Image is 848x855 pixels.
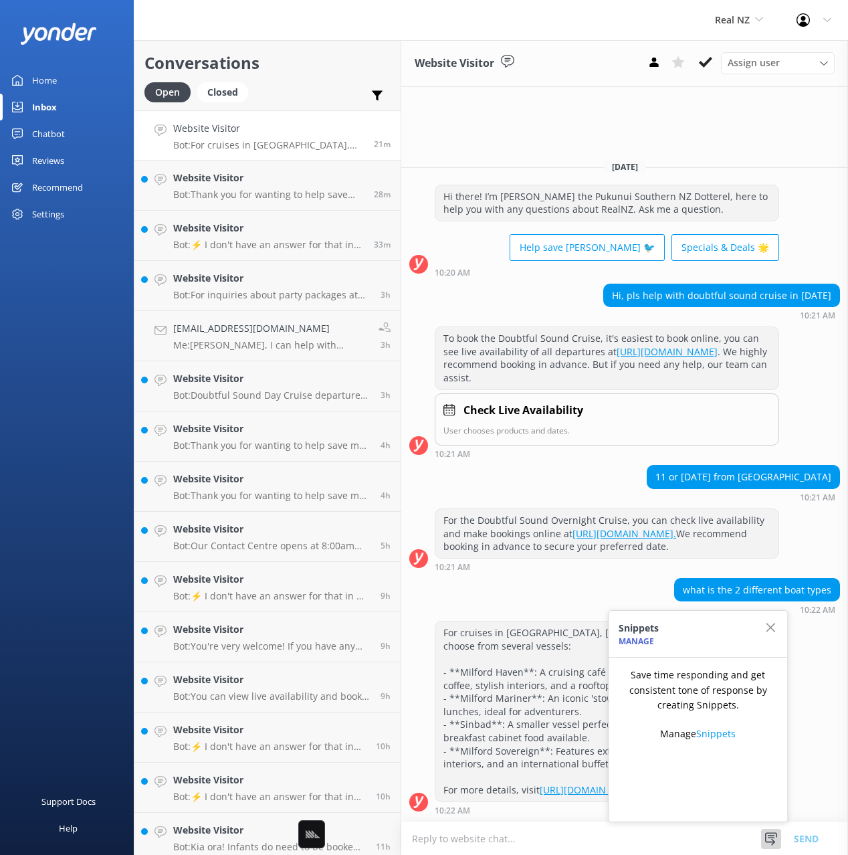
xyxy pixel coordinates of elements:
[173,540,370,552] p: Bot: Our Contact Centre opens at 8:00am and operates until 7pm daily. Feel free to reach out to u...
[173,271,370,286] h4: Website Visitor
[715,13,750,26] span: Real NZ
[173,421,370,436] h4: Website Visitor
[435,622,778,801] div: For cruises in [GEOGRAPHIC_DATA], [GEOGRAPHIC_DATA], you can choose from several vessels: - **Mil...
[173,723,366,737] h4: Website Visitor
[435,807,470,815] strong: 10:22 AM
[134,562,401,612] a: Website VisitorBot:⚡ I don't have an answer for that in my knowledge base. Please try to rephrase...
[173,490,370,502] p: Bot: Thank you for wanting to help save me! By booking any RealNZ experience on our website befor...
[134,612,401,662] a: Website VisitorBot:You're very welcome! If you have any more questions or need further assistance...
[435,269,470,277] strong: 10:20 AM
[197,84,255,99] a: Closed
[173,522,370,537] h4: Website Visitor
[134,712,401,763] a: Website VisitorBot:⚡ I don't have an answer for that in my knowledge base. Please try to rephrase...
[764,611,787,646] button: Close
[647,466,839,488] div: 11 or [DATE] from [GEOGRAPHIC_DATA]
[144,50,391,76] h2: Conversations
[173,189,364,201] p: Bot: Thank you for wanting to help save me! By booking any RealNZ experience on our website befor...
[435,805,779,815] div: Sep 09 2025 12:22pm (UTC +12:00) Pacific/Auckland
[20,23,97,45] img: yonder-white-logo.png
[173,572,370,587] h4: Website Visitor
[134,311,401,361] a: [EMAIL_ADDRESS][DOMAIN_NAME]Me:[PERSON_NAME], I can help with booking all of this in for you. Can...
[173,773,366,787] h4: Website Visitor
[173,221,364,235] h4: Website Visitor
[374,189,391,200] span: Sep 09 2025 12:15pm (UTC +12:00) Pacific/Auckland
[134,662,401,712] a: Website VisitorBot:You can view live availability and book the Queenstown Lake Cruise online at [...
[671,234,779,261] button: Specials & Deals 🌟
[134,110,401,161] a: Website VisitorBot:For cruises in [GEOGRAPHIC_DATA], [GEOGRAPHIC_DATA], you can choose from sever...
[800,312,835,320] strong: 10:21 AM
[435,450,470,458] strong: 10:21 AM
[173,841,366,853] p: Bot: Kia ora! Infants do need to be booked for health and safety reasons, but our coaches do not ...
[696,727,736,740] a: Snippets
[32,94,57,120] div: Inbox
[32,120,65,147] div: Chatbot
[134,211,401,261] a: Website VisitorBot:⚡ I don't have an answer for that in my knowledge base. Please try to rephrase...
[619,668,777,712] p: Save time responding and get consistent tone of response by creating Snippets.
[197,82,248,102] div: Closed
[435,449,779,458] div: Sep 09 2025 12:21pm (UTC +12:00) Pacific/Auckland
[603,310,840,320] div: Sep 09 2025 12:21pm (UTC +12:00) Pacific/Auckland
[415,55,494,72] h3: Website Visitor
[32,174,83,201] div: Recommend
[435,562,779,571] div: Sep 09 2025 12:21pm (UTC +12:00) Pacific/Auckland
[376,791,391,802] span: Sep 09 2025 01:48am (UTC +12:00) Pacific/Auckland
[144,84,197,99] a: Open
[443,424,770,437] p: User chooses products and dates.
[604,284,839,307] div: Hi, pls help with doubtful sound cruise in [DATE]
[381,640,391,652] span: Sep 09 2025 03:20am (UTC +12:00) Pacific/Auckland
[604,161,646,173] span: [DATE]
[173,389,370,401] p: Bot: Doubtful Sound Day Cruise departure times vary by location and season. For the most accurate...
[675,579,839,601] div: what is the 2 different boat types
[381,339,391,351] span: Sep 09 2025 09:27am (UTC +12:00) Pacific/Auckland
[435,509,778,558] div: For the Doubtful Sound Overnight Cruise, you can check live availability and make bookings online...
[134,411,401,462] a: Website VisitorBot:Thank you for wanting to help save me! By booking any RealNZ experience on our...
[32,147,64,174] div: Reviews
[435,327,778,389] div: To book the Doubtful Sound Cruise, it's easiest to book online, you can see live availability of ...
[173,791,366,803] p: Bot: ⚡ I don't have an answer for that in my knowledge base. Please try to rephrase your question...
[381,590,391,601] span: Sep 09 2025 03:20am (UTC +12:00) Pacific/Auckland
[435,563,470,571] strong: 10:21 AM
[173,741,366,753] p: Bot: ⚡ I don't have an answer for that in my knowledge base. Please try to rephrase your question...
[173,672,370,687] h4: Website Visitor
[674,605,840,614] div: Sep 09 2025 12:22pm (UTC +12:00) Pacific/Auckland
[435,268,779,277] div: Sep 09 2025 12:20pm (UTC +12:00) Pacific/Auckland
[173,139,364,151] p: Bot: For cruises in [GEOGRAPHIC_DATA], [GEOGRAPHIC_DATA], you can choose from several vessels: - ...
[374,239,391,250] span: Sep 09 2025 12:10pm (UTC +12:00) Pacific/Auckland
[617,345,718,358] a: [URL][DOMAIN_NAME]
[381,490,391,501] span: Sep 09 2025 07:54am (UTC +12:00) Pacific/Auckland
[173,472,370,486] h4: Website Visitor
[381,389,391,401] span: Sep 09 2025 09:02am (UTC +12:00) Pacific/Auckland
[572,527,676,540] a: [URL][DOMAIN_NAME].
[374,138,391,150] span: Sep 09 2025 12:22pm (UTC +12:00) Pacific/Auckland
[800,494,835,502] strong: 10:21 AM
[728,56,780,70] span: Assign user
[376,741,391,752] span: Sep 09 2025 02:28am (UTC +12:00) Pacific/Auckland
[660,727,736,741] p: Manage
[173,590,370,602] p: Bot: ⚡ I don't have an answer for that in my knowledge base. Please try to rephrase your question...
[800,606,835,614] strong: 10:22 AM
[173,239,364,251] p: Bot: ⚡ I don't have an answer for that in my knowledge base. Please try to rephrase your question...
[173,171,364,185] h4: Website Visitor
[173,823,366,838] h4: Website Visitor
[144,82,191,102] div: Open
[381,540,391,551] span: Sep 09 2025 07:22am (UTC +12:00) Pacific/Auckland
[59,815,78,842] div: Help
[173,440,370,452] p: Bot: Thank you for wanting to help save me! By booking any RealNZ experience on our website befor...
[134,161,401,211] a: Website VisitorBot:Thank you for wanting to help save me! By booking any RealNZ experience on our...
[435,185,778,221] div: Hi there! I’m [PERSON_NAME] the Pukunui Southern NZ Dotterel, here to help you with any questions...
[619,636,654,647] a: Manage
[173,371,370,386] h4: Website Visitor
[32,67,57,94] div: Home
[173,121,364,136] h4: Website Visitor
[173,321,368,336] h4: [EMAIL_ADDRESS][DOMAIN_NAME]
[647,492,840,502] div: Sep 09 2025 12:21pm (UTC +12:00) Pacific/Auckland
[376,841,391,852] span: Sep 09 2025 01:01am (UTC +12:00) Pacific/Auckland
[173,622,370,637] h4: Website Visitor
[381,690,391,702] span: Sep 09 2025 03:08am (UTC +12:00) Pacific/Auckland
[173,640,370,652] p: Bot: You're very welcome! If you have any more questions or need further assistance, feel free to...
[721,52,835,74] div: Assign User
[134,361,401,411] a: Website VisitorBot:Doubtful Sound Day Cruise departure times vary by location and season. For the...
[134,512,401,562] a: Website VisitorBot:Our Contact Centre opens at 8:00am and operates until 7pm daily. Feel free to ...
[32,201,64,227] div: Settings
[41,788,96,815] div: Support Docs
